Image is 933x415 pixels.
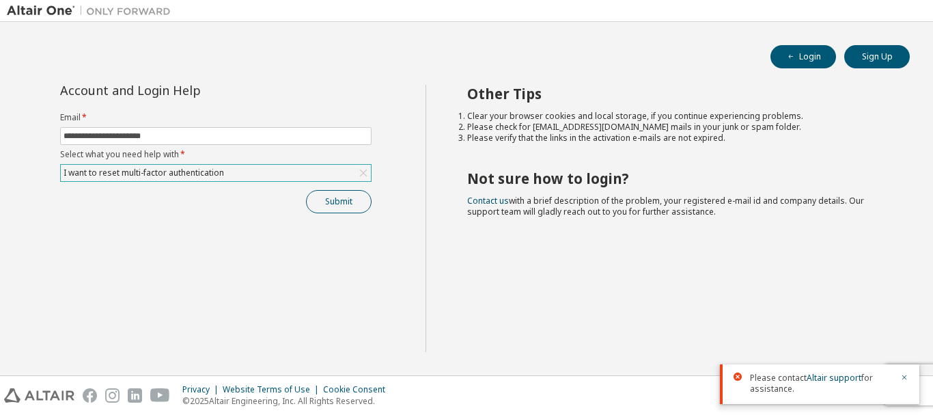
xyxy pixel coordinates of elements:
[467,195,509,206] a: Contact us
[467,111,886,122] li: Clear your browser cookies and local storage, if you continue experiencing problems.
[61,165,226,180] div: I want to reset multi-factor authentication
[467,195,864,217] span: with a brief description of the problem, your registered e-mail id and company details. Our suppo...
[60,112,372,123] label: Email
[7,4,178,18] img: Altair One
[128,388,142,403] img: linkedin.svg
[467,170,886,187] h2: Not sure how to login?
[61,165,371,181] div: I want to reset multi-factor authentication
[182,395,393,407] p: © 2025 Altair Engineering, Inc. All Rights Reserved.
[105,388,120,403] img: instagram.svg
[750,373,892,394] span: Please contact for assistance.
[60,85,309,96] div: Account and Login Help
[467,122,886,133] li: Please check for [EMAIL_ADDRESS][DOMAIN_NAME] mails in your junk or spam folder.
[4,388,74,403] img: altair_logo.svg
[306,190,372,213] button: Submit
[150,388,170,403] img: youtube.svg
[223,384,323,395] div: Website Terms of Use
[182,384,223,395] div: Privacy
[83,388,97,403] img: facebook.svg
[60,149,372,160] label: Select what you need help with
[467,133,886,144] li: Please verify that the links in the activation e-mails are not expired.
[844,45,910,68] button: Sign Up
[807,372,861,384] a: Altair support
[770,45,836,68] button: Login
[323,384,393,395] div: Cookie Consent
[467,85,886,103] h2: Other Tips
